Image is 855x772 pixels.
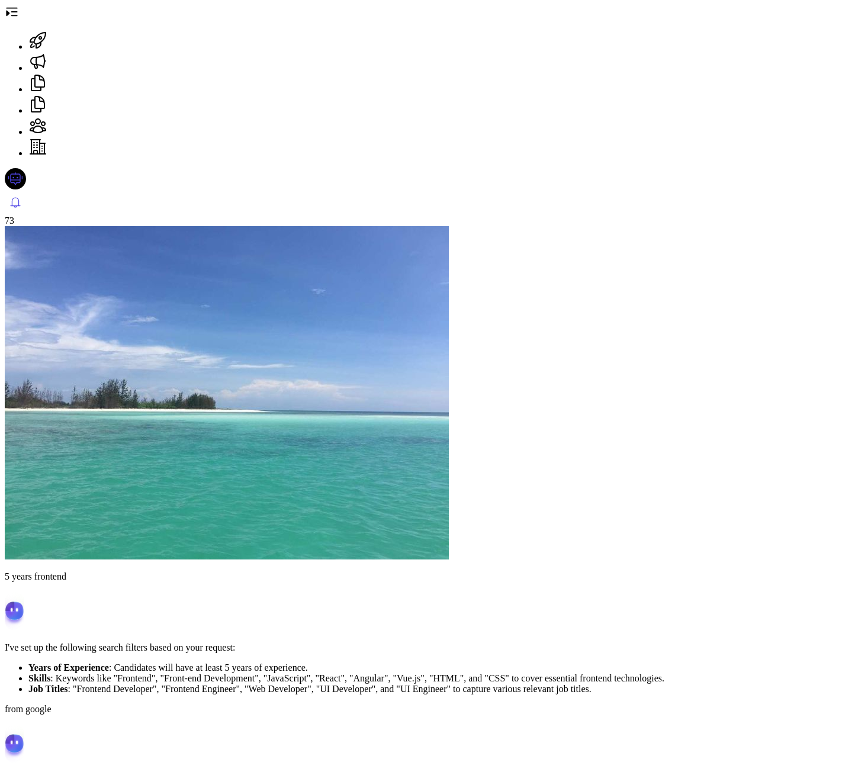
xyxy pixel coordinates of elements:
strong: Skills [28,673,50,683]
strong: Job Titles [28,684,68,694]
p: I've set up the following search filters based on your request: [5,642,850,653]
p: 5 years frontend [5,571,850,582]
li: : Keywords like "Frontend", "Front-end Development", "JavaScript", "React", "Angular", "Vue.js", ... [28,673,850,684]
li: : "Frontend Developer", "Frontend Engineer", "Web Developer", "UI Developer", and "UI Engineer" t... [28,684,850,694]
strong: Years of Experience [28,662,109,673]
div: 73 [5,215,47,226]
img: 603306eb96b24af9be607d0c73ae8e85.jpg [5,226,449,559]
p: from google [5,704,850,715]
li: : Candidates will have at least 5 years of experience. [28,662,850,673]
